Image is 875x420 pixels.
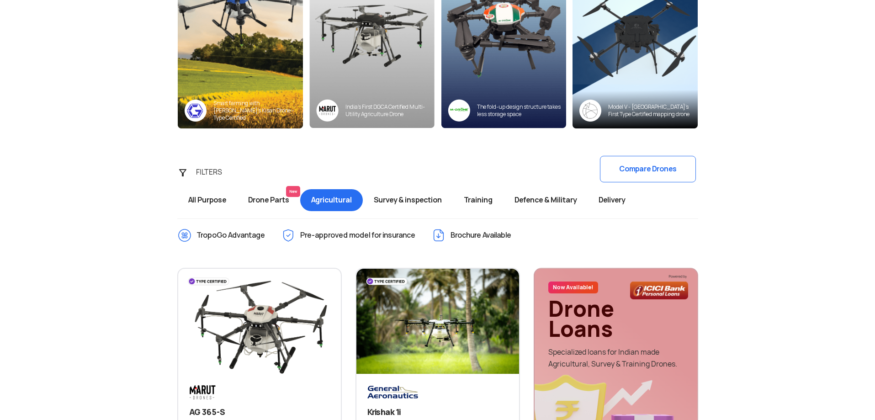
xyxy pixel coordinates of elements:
[189,407,330,418] h3: AG 365-S
[281,228,296,243] img: ic_Pre-approved.png
[191,163,239,181] div: FILTERS
[213,100,303,122] div: Smart farming with [PERSON_NAME]’s Kisan Drone - Type Certified
[300,189,363,211] span: Agricultural
[189,385,245,400] img: Brand
[548,346,684,370] div: Specialized loans for Indian made Agricultural, Survey & Training Drones.
[237,189,300,211] span: Drone Parts
[316,99,339,122] img: Group%2036313.png
[363,189,453,211] span: Survey & inspection
[177,189,237,211] span: All Purpose
[177,228,192,243] img: ic_TropoGo_Advantage.png
[630,274,688,299] img: bg_icicilogo2.png
[196,228,265,243] span: TropoGo Advantage
[178,269,341,383] img: Drone Image
[588,189,636,211] span: Delivery
[367,385,423,400] img: Brand
[286,186,300,197] span: New
[504,189,588,211] span: Defence & Military
[548,282,598,293] span: Now Available!
[451,228,511,243] span: Brochure Available
[579,100,601,122] img: crystalball-logo-banner.png
[345,103,435,118] div: India’s First DGCA Certified Multi-Utility Agriculture Drone
[608,103,698,118] div: Model V - [GEOGRAPHIC_DATA]’s First Type Certified mapping drone
[185,100,207,122] img: ic_garuda_sky.png
[431,228,446,243] img: ic_Brochure.png
[356,269,519,383] img: Drone Image
[300,228,415,243] span: Pre-approved model for insurance
[477,103,566,118] div: The fold-up design structure takes less storage space
[600,156,696,182] button: Compare Drones
[367,407,508,418] h3: Krishak 1i
[453,189,504,211] span: Training
[548,299,684,339] div: Drone Loans
[448,99,470,122] img: ic_multiplex_sky.png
